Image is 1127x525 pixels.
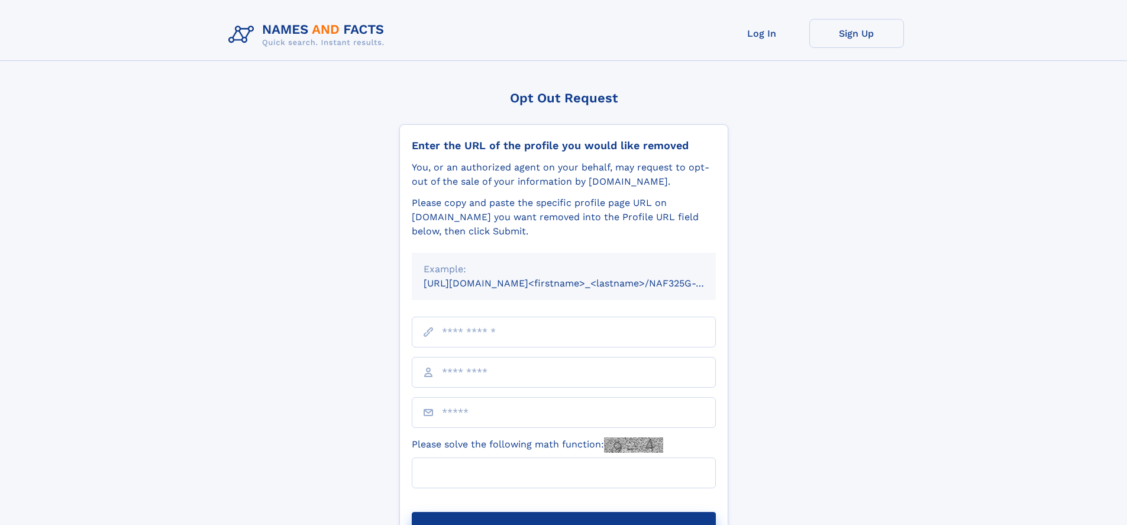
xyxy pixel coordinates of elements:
[412,139,716,152] div: Enter the URL of the profile you would like removed
[424,278,738,289] small: [URL][DOMAIN_NAME]<firstname>_<lastname>/NAF325G-xxxxxxxx
[412,196,716,239] div: Please copy and paste the specific profile page URL on [DOMAIN_NAME] you want removed into the Pr...
[424,262,704,276] div: Example:
[224,19,394,51] img: Logo Names and Facts
[399,91,728,105] div: Opt Out Request
[809,19,904,48] a: Sign Up
[412,437,663,453] label: Please solve the following math function:
[715,19,809,48] a: Log In
[412,160,716,189] div: You, or an authorized agent on your behalf, may request to opt-out of the sale of your informatio...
